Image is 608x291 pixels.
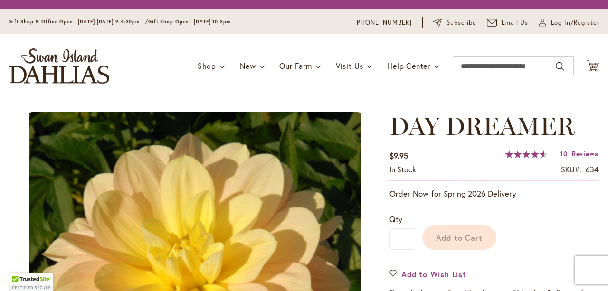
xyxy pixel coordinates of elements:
[148,19,231,25] span: Gift Shop Open - [DATE] 10-3pm
[556,59,564,74] button: Search
[389,214,402,224] span: Qty
[539,18,599,28] a: Log In/Register
[389,150,408,160] span: $9.95
[401,269,466,280] span: Add to Wish List
[279,61,312,71] span: Our Farm
[387,61,430,71] span: Help Center
[505,150,547,158] div: 93%
[572,149,598,158] span: Reviews
[389,188,598,199] p: Order Now for Spring 2026 Delivery
[560,149,598,158] a: 10 Reviews
[389,111,575,141] span: DAY DREAMER
[389,164,416,174] span: In stock
[487,18,529,28] a: Email Us
[9,19,148,25] span: Gift Shop & Office Open - [DATE]-[DATE] 9-4:30pm /
[586,164,598,175] div: 634
[240,61,256,71] span: New
[389,164,416,175] div: Availability
[354,18,412,28] a: [PHONE_NUMBER]
[560,149,567,158] span: 10
[336,61,363,71] span: Visit Us
[389,269,466,280] a: Add to Wish List
[198,61,216,71] span: Shop
[9,48,109,84] a: store logo
[561,164,581,174] strong: SKU
[551,18,599,28] span: Log In/Register
[502,18,529,28] span: Email Us
[9,273,53,291] div: TrustedSite Certified
[433,18,476,28] a: Subscribe
[446,18,476,28] span: Subscribe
